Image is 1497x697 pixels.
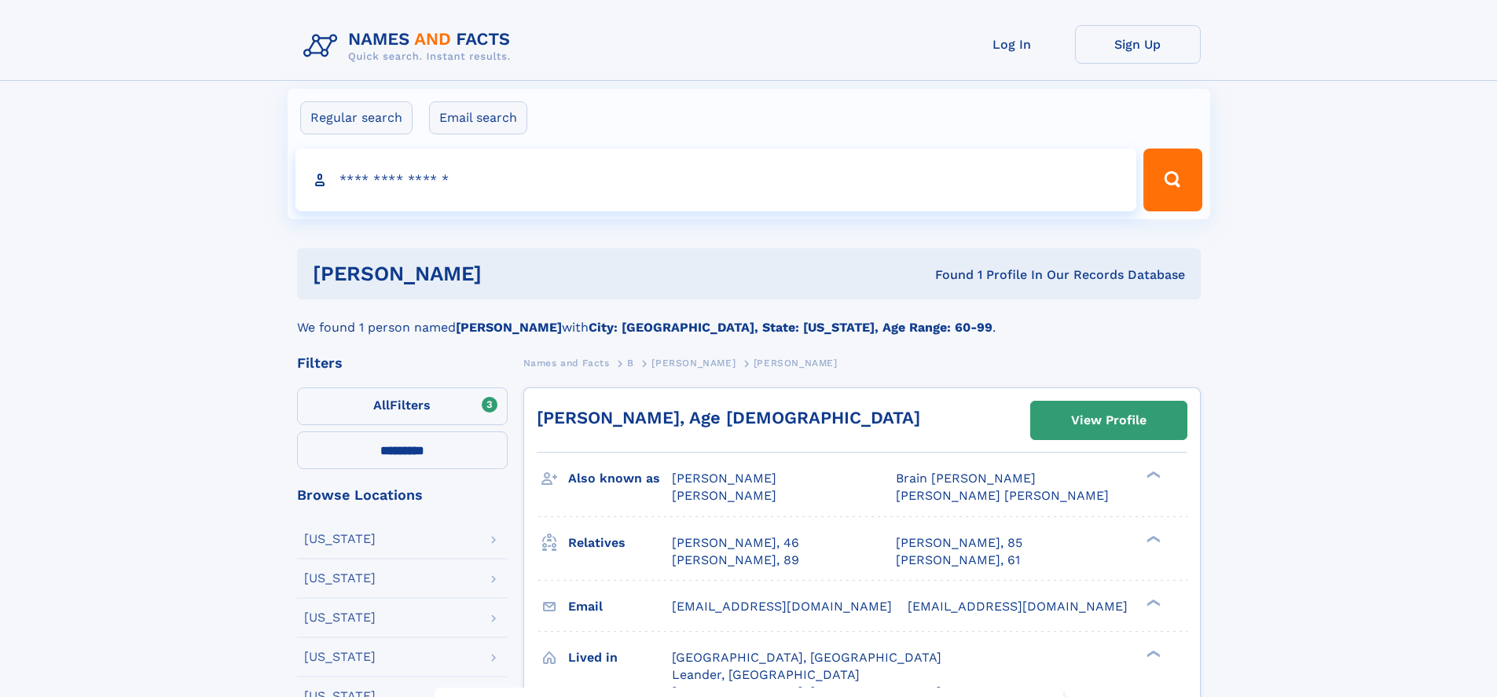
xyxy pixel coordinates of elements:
[949,25,1075,64] a: Log In
[896,471,1036,486] span: Brain [PERSON_NAME]
[568,593,672,620] h3: Email
[908,599,1128,614] span: [EMAIL_ADDRESS][DOMAIN_NAME]
[672,599,892,614] span: [EMAIL_ADDRESS][DOMAIN_NAME]
[672,488,776,503] span: [PERSON_NAME]
[1075,25,1201,64] a: Sign Up
[537,408,920,427] a: [PERSON_NAME], Age [DEMOGRAPHIC_DATA]
[651,353,736,372] a: [PERSON_NAME]
[523,353,610,372] a: Names and Facts
[297,488,508,502] div: Browse Locations
[568,644,672,671] h3: Lived in
[373,398,390,413] span: All
[1143,470,1161,480] div: ❯
[708,266,1185,284] div: Found 1 Profile In Our Records Database
[297,356,508,370] div: Filters
[627,353,634,372] a: B
[297,299,1201,337] div: We found 1 person named with .
[896,552,1020,569] a: [PERSON_NAME], 61
[297,25,523,68] img: Logo Names and Facts
[672,471,776,486] span: [PERSON_NAME]
[1031,402,1187,439] a: View Profile
[589,320,992,335] b: City: [GEOGRAPHIC_DATA], State: [US_STATE], Age Range: 60-99
[896,488,1109,503] span: [PERSON_NAME] [PERSON_NAME]
[304,611,376,624] div: [US_STATE]
[754,358,838,369] span: [PERSON_NAME]
[304,651,376,663] div: [US_STATE]
[1143,648,1161,658] div: ❯
[297,387,508,425] label: Filters
[304,572,376,585] div: [US_STATE]
[1071,402,1147,438] div: View Profile
[627,358,634,369] span: B
[672,667,860,682] span: Leander, [GEOGRAPHIC_DATA]
[1143,597,1161,607] div: ❯
[568,465,672,492] h3: Also known as
[313,264,709,284] h1: [PERSON_NAME]
[1143,149,1202,211] button: Search Button
[456,320,562,335] b: [PERSON_NAME]
[672,534,799,552] a: [PERSON_NAME], 46
[429,101,527,134] label: Email search
[651,358,736,369] span: [PERSON_NAME]
[300,101,413,134] label: Regular search
[568,530,672,556] h3: Relatives
[1143,534,1161,544] div: ❯
[295,149,1137,211] input: search input
[672,552,799,569] a: [PERSON_NAME], 89
[304,533,376,545] div: [US_STATE]
[896,534,1022,552] a: [PERSON_NAME], 85
[672,650,941,665] span: [GEOGRAPHIC_DATA], [GEOGRAPHIC_DATA]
